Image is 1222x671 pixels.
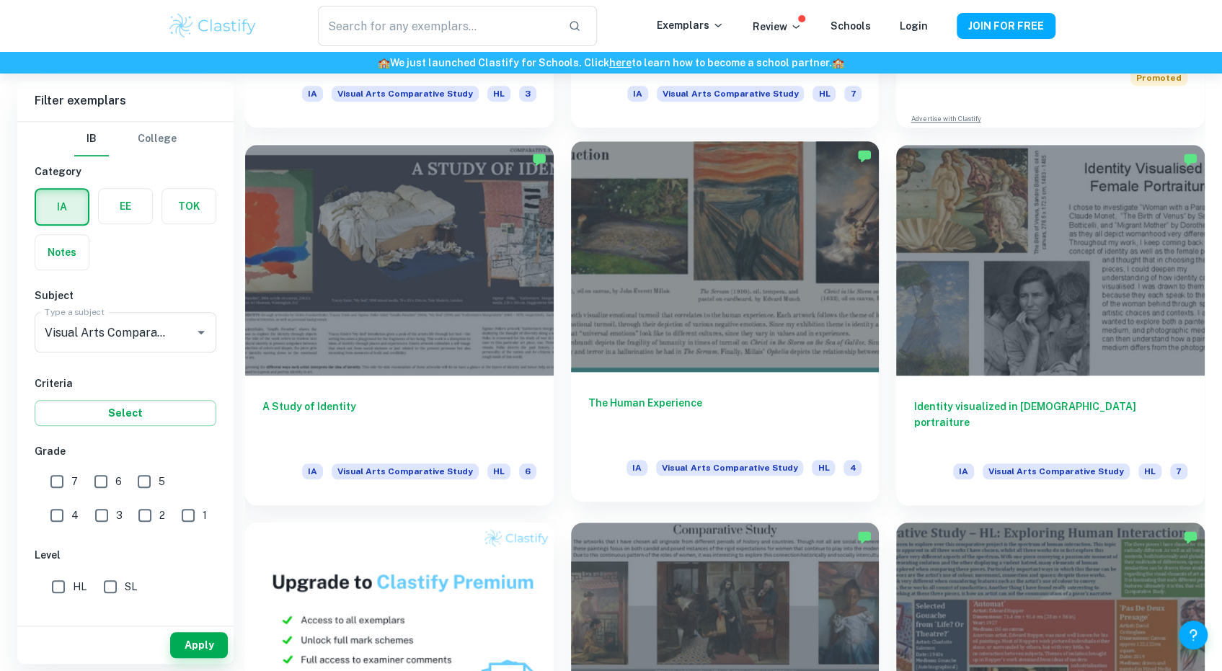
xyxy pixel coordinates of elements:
[1138,463,1161,479] span: HL
[35,547,216,563] h6: Level
[35,164,216,179] h6: Category
[318,6,556,46] input: Search for any exemplars...
[571,145,880,506] a: The Human ExperienceIAVisual Arts Comparative StudyHL4
[911,114,980,124] a: Advertise with Clastify
[35,618,216,634] h6: Session
[35,288,216,303] h6: Subject
[812,460,835,476] span: HL
[1183,152,1197,166] img: Marked
[753,19,802,35] p: Review
[378,57,390,68] span: 🏫
[1179,621,1208,649] button: Help and Feedback
[35,443,216,459] h6: Grade
[532,152,546,166] img: Marked
[245,145,554,506] a: A Study of IdentityIAVisual Arts Comparative StudyHL6
[74,122,109,156] button: IB
[36,190,88,224] button: IA
[159,474,165,489] span: 5
[45,306,105,318] label: Type a subject
[609,57,632,68] a: here
[167,12,259,40] img: Clastify logo
[519,463,536,479] span: 6
[99,189,152,223] button: EE
[627,460,647,476] span: IA
[844,460,862,476] span: 4
[73,579,87,595] span: HL
[138,122,177,156] button: College
[519,86,536,102] span: 3
[813,86,836,102] span: HL
[262,399,536,446] h6: A Study of Identity
[191,322,211,342] button: Open
[125,579,137,595] span: SL
[162,189,216,223] button: TOK
[588,395,862,443] h6: The Human Experience
[656,460,803,476] span: Visual Arts Comparative Study
[831,20,871,32] a: Schools
[159,507,165,523] span: 2
[71,507,79,523] span: 4
[487,86,510,102] span: HL
[35,376,216,391] h6: Criteria
[983,463,1130,479] span: Visual Arts Comparative Study
[657,86,804,102] span: Visual Arts Comparative Study
[627,86,648,102] span: IA
[74,122,177,156] div: Filter type choice
[857,530,872,544] img: Marked
[1170,463,1187,479] span: 7
[487,463,510,479] span: HL
[857,148,872,163] img: Marked
[3,55,1219,71] h6: We just launched Clastify for Schools. Click to learn how to become a school partner.
[657,17,724,33] p: Exemplars
[35,400,216,426] button: Select
[900,20,928,32] a: Login
[302,86,323,102] span: IA
[844,86,862,102] span: 7
[302,463,323,479] span: IA
[116,507,123,523] span: 3
[896,145,1205,506] a: Identity visualized in [DEMOGRAPHIC_DATA] portraitureIAVisual Arts Comparative StudyHL7
[17,81,234,121] h6: Filter exemplars
[913,399,1187,446] h6: Identity visualized in [DEMOGRAPHIC_DATA] portraiture
[71,474,78,489] span: 7
[957,13,1055,39] button: JOIN FOR FREE
[332,86,479,102] span: Visual Arts Comparative Study
[170,632,228,658] button: Apply
[1183,530,1197,544] img: Marked
[203,507,207,523] span: 1
[832,57,844,68] span: 🏫
[953,463,974,479] span: IA
[1130,70,1187,86] span: Promoted
[35,235,89,270] button: Notes
[115,474,122,489] span: 6
[332,463,479,479] span: Visual Arts Comparative Study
